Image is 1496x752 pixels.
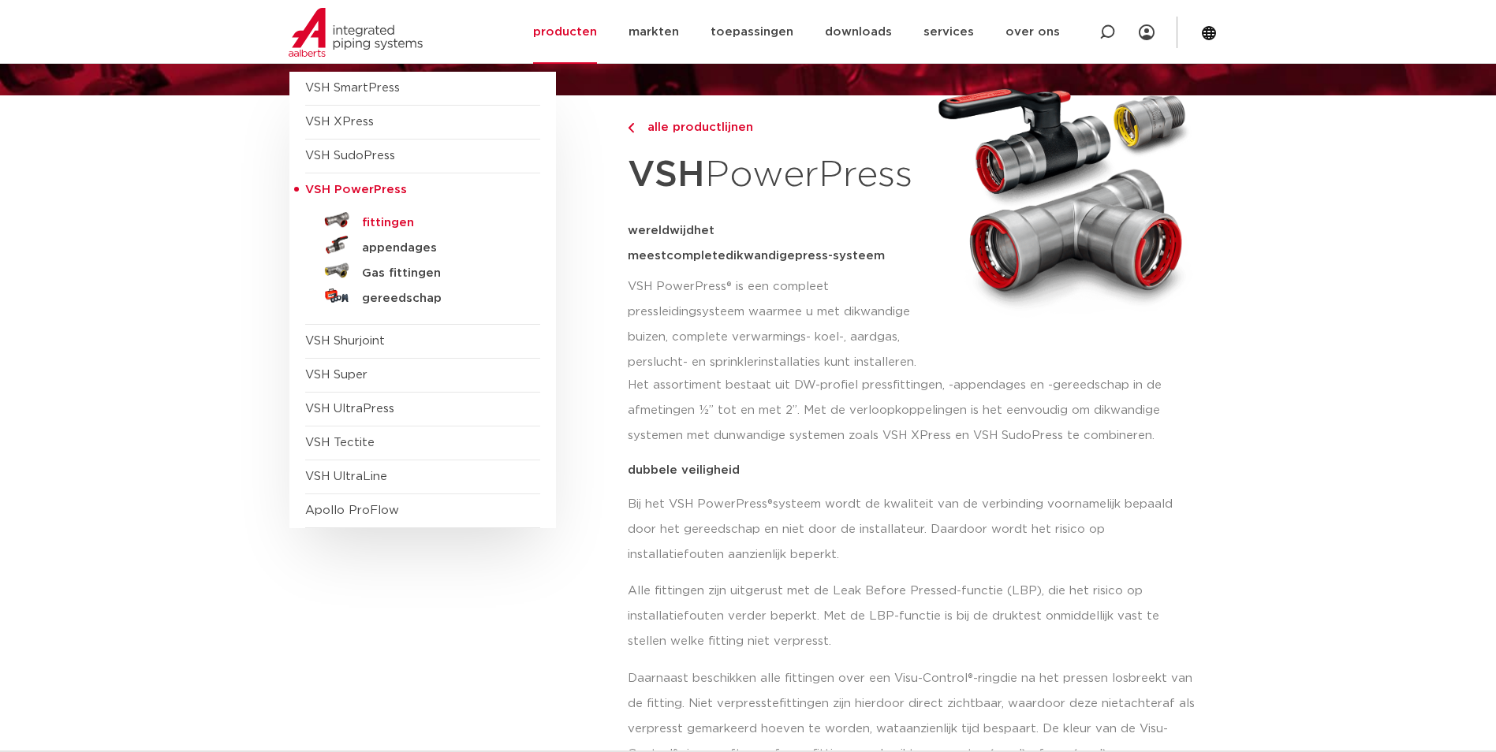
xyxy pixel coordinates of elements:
[795,250,885,262] span: press-systeem
[305,504,399,516] a: Apollo ProFlow
[305,150,395,162] a: VSH SudoPress
[628,464,1197,476] p: dubbele veiligheid
[767,498,773,510] span: ®
[726,250,795,262] span: dikwandige
[362,241,518,255] h5: appendages
[628,672,1192,709] span: die na het pressen losbreekt van de fitting. Niet verpresste
[305,116,374,128] a: VSH XPress
[628,225,694,236] span: wereldwijd
[305,283,540,308] a: gereedschap
[305,258,540,283] a: Gas fittingen
[628,498,767,510] span: Bij het VSH PowerPress
[628,225,714,262] span: het meest
[362,292,518,306] h5: gereedschap
[305,184,407,195] span: VSH PowerPress
[779,698,1124,709] span: fittingen zijn hierdoor direct zichtbaar, waardoor deze niet
[628,579,1197,654] p: Alle fittingen zijn uitgerust met de Leak Before Pressed-functie (LBP), die het risico op install...
[628,274,923,375] p: VSH PowerPress® is een compleet pressleidingsysteem waarmee u met dikwandige buizen, complete ver...
[305,437,375,449] a: VSH Tectite
[305,403,394,415] a: VSH UltraPress
[362,216,518,230] h5: fittingen
[305,82,400,94] a: VSH SmartPress
[305,369,367,381] a: VSH Super
[628,118,923,137] a: alle productlijnen
[628,698,1195,735] span: achteraf als verpresst gemarkeerd hoeven te worden, wat
[362,266,518,281] h5: Gas fittingen
[305,233,540,258] a: appendages
[666,250,726,262] span: complete
[628,373,1197,449] p: Het assortiment bestaat uit DW-profiel pressfittingen, -appendages en -gereedschap in de afmeting...
[305,471,387,482] a: VSH UltraLine
[628,498,1173,560] span: systeem wordt de kwaliteit van de verbinding voornamelijk bepaald door het gereedschap en niet do...
[628,123,634,133] img: chevron-right.svg
[305,335,385,347] a: VSH Shurjoint
[628,672,1000,684] span: Daarnaast beschikken alle fittingen over een Visu-Control®-ring
[628,145,923,206] h1: PowerPress
[628,157,705,193] strong: VSH
[638,121,753,133] span: alle productlijnen
[305,207,540,233] a: fittingen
